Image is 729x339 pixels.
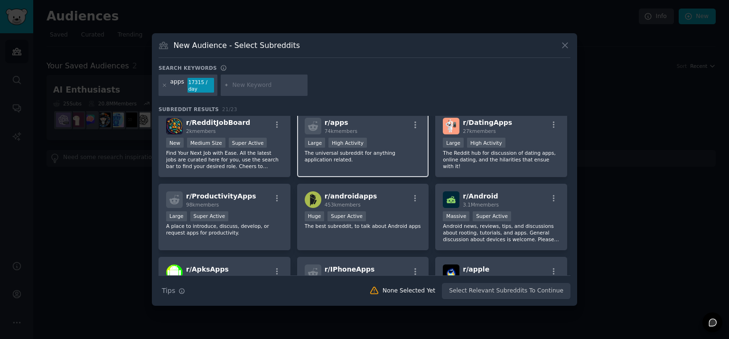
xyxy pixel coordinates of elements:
img: Android [443,191,459,208]
span: 453k members [325,202,361,207]
span: 132k members [186,275,222,281]
div: Huge [305,211,325,221]
h3: Search keywords [159,65,217,71]
span: 98k members [186,202,219,207]
span: 3.1M members [463,202,499,207]
span: r/ RedditJobBoard [186,119,250,126]
div: Large [305,138,326,148]
p: Android news, reviews, tips, and discussions about rooting, tutorials, and apps. General discussi... [443,223,560,243]
span: r/ Android [463,192,498,200]
div: Large [443,138,464,148]
img: apple [443,264,459,281]
div: Super Active [327,211,366,221]
div: apps [170,78,184,93]
span: r/ DatingApps [463,119,512,126]
img: DatingApps [443,118,459,134]
p: A place to introduce, discuss, develop, or request apps for productivity. [166,223,283,236]
span: r/ IPhoneApps [325,265,375,273]
div: Super Active [229,138,267,148]
span: Tips [162,286,175,296]
div: None Selected Yet [383,287,435,295]
p: Find Your Next Job with Ease. All the latest jobs are curated here for you, use the search bar to... [166,150,283,169]
div: New [166,138,184,148]
div: Massive [443,211,469,221]
span: 6.3M members [463,275,499,281]
div: Super Active [473,211,511,221]
div: High Activity [467,138,505,148]
span: r/ ProductivityApps [186,192,256,200]
img: androidapps [305,191,321,208]
span: 2k members [186,128,216,134]
span: 74k members [325,128,357,134]
p: The universal subreddit for anything application related. [305,150,421,163]
div: Super Active [190,211,229,221]
h3: New Audience - Select Subreddits [174,40,300,50]
div: Medium Size [187,138,225,148]
span: r/ ApksApps [186,265,229,273]
input: New Keyword [232,81,304,90]
img: ApksApps [166,264,183,281]
div: 17315 / day [187,78,214,93]
span: 21 / 23 [222,106,237,112]
img: RedditJobBoard [166,118,183,134]
span: r/ androidapps [325,192,377,200]
button: Tips [159,282,188,299]
div: Large [166,211,187,221]
p: The best subreddit, to talk about Android apps [305,223,421,229]
span: r/ apple [463,265,489,273]
div: High Activity [328,138,367,148]
span: Subreddit Results [159,106,219,113]
span: r/ apps [325,119,348,126]
span: 27k members [463,128,495,134]
p: The Reddit hub for discussion of dating apps, online dating, and the hilarities that ensue with it! [443,150,560,169]
span: 21k members [325,275,357,281]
